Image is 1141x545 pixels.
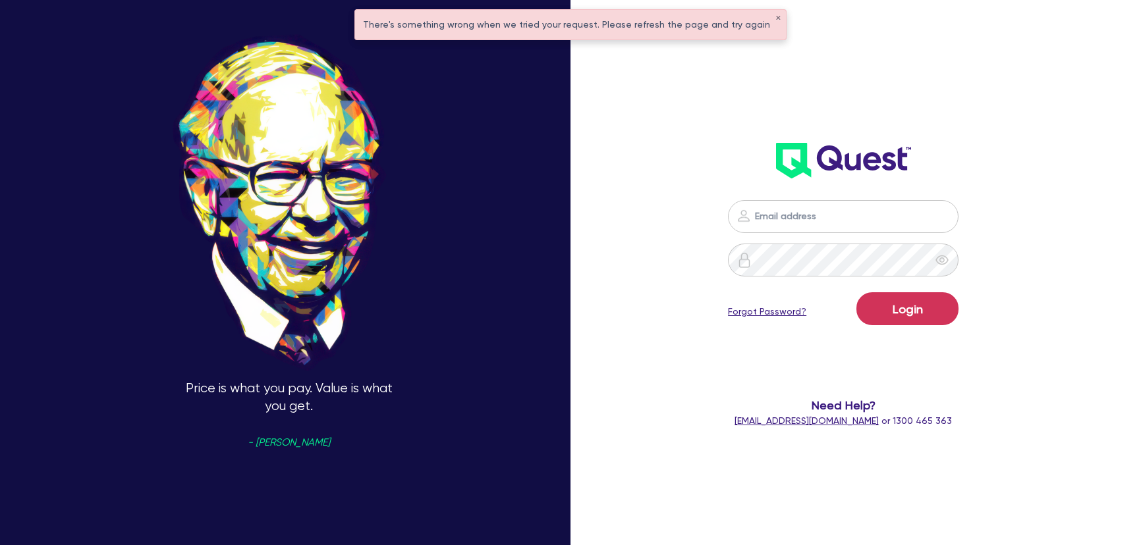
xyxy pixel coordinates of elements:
[728,305,806,319] a: Forgot Password?
[248,438,330,448] span: - [PERSON_NAME]
[355,10,786,39] div: There's something wrong when we tried your request. Please refresh the page and try again
[736,208,752,224] img: icon-password
[935,253,949,267] span: eye
[856,292,959,325] button: Login
[692,396,994,414] span: Need Help?
[776,143,911,178] img: wH2k97JdezQIQAAAABJRU5ErkJggg==
[737,252,752,268] img: icon-password
[735,415,879,426] a: [EMAIL_ADDRESS][DOMAIN_NAME]
[775,15,781,22] button: ✕
[728,200,959,233] input: Email address
[735,415,952,426] span: or 1300 465 363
